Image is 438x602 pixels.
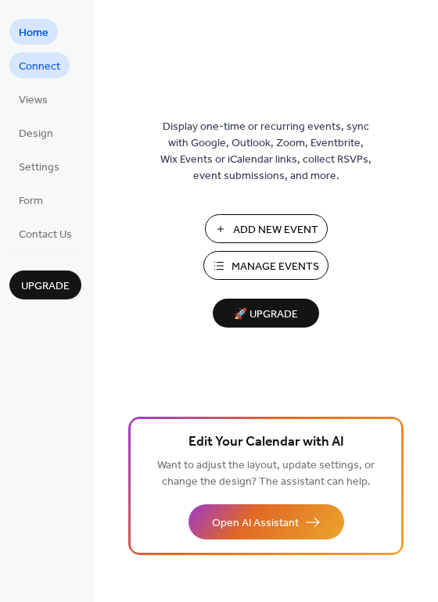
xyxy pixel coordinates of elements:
span: Upgrade [21,278,70,295]
span: Design [19,126,53,142]
button: Add New Event [205,214,328,243]
span: Open AI Assistant [212,515,299,532]
span: Form [19,193,43,210]
a: Connect [9,52,70,78]
span: Connect [19,59,60,75]
span: 🚀 Upgrade [222,304,310,325]
button: Upgrade [9,271,81,299]
span: Want to adjust the layout, update settings, or change the design? The assistant can help. [157,455,375,493]
span: Add New Event [233,222,318,238]
a: Settings [9,153,69,179]
span: Home [19,25,48,41]
a: Contact Us [9,220,81,246]
span: Edit Your Calendar with AI [188,432,344,453]
a: Design [9,120,63,145]
button: 🚀 Upgrade [213,299,319,328]
span: Contact Us [19,227,72,243]
span: Display one-time or recurring events, sync with Google, Outlook, Zoom, Eventbrite, Wix Events or ... [160,119,372,185]
span: Settings [19,159,59,176]
button: Open AI Assistant [188,504,344,539]
span: Views [19,92,48,109]
a: Views [9,86,57,112]
a: Form [9,187,52,213]
a: Home [9,19,58,45]
button: Manage Events [203,251,328,280]
span: Manage Events [232,259,319,275]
